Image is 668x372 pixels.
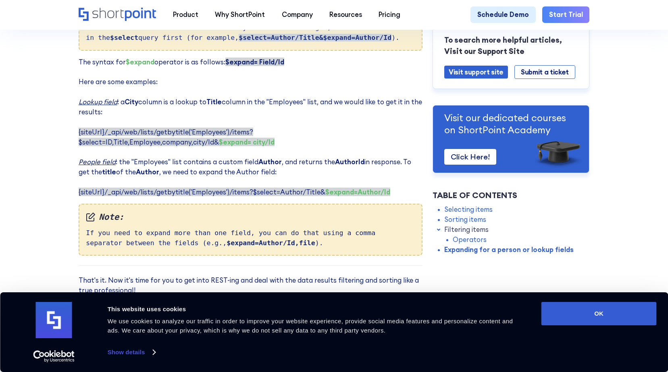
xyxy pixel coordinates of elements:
[219,138,275,146] strong: $expand= city/Id
[79,8,156,22] a: Home
[110,34,138,41] strong: $select
[273,6,321,23] a: Company
[514,65,575,79] a: Submit a ticket
[79,275,422,296] p: That's it. Now it's time for you to get into REST-ing and deal with the data results filtering an...
[444,245,574,255] a: Expanding for a person or lookup fields
[125,97,138,106] strong: City
[444,205,493,215] a: Selecting items
[227,239,315,247] strong: $expand=Author/Id,file
[325,188,390,196] strong: $expand=Author/Id
[444,215,486,225] a: Sorting items
[86,211,415,223] em: Note:
[444,112,578,136] p: Visit our dedicated courses on ShortPoint Academy
[102,167,116,176] strong: title
[215,10,265,20] div: Why ShortPoint
[258,157,282,166] strong: Author
[444,149,496,165] a: Click Here!
[79,157,116,166] em: People field
[36,302,72,338] img: logo
[19,350,89,362] a: Usercentrics Cookiebot - opens in a new window
[206,97,222,106] strong: Title
[79,128,275,146] span: {siteUrl}/_api/web/lists/getbytitle('Employees')/items?$select=ID,Title,Employee,company,city/Id&
[370,6,409,23] a: Pricing
[206,6,273,23] a: Why ShortPoint
[444,35,578,58] p: To search more helpful articles, Visit our Support Site
[239,34,391,41] strong: $select=Author/Title&$expand=Author/Id
[173,10,198,20] div: Product
[335,157,364,166] strong: AuthorId
[541,302,657,325] button: OK
[444,66,508,79] a: Visit support site
[79,204,422,256] div: If you need to expand more than one field, you can do that using a comma separator between the fi...
[329,10,362,20] div: Resources
[108,304,523,314] div: This website uses cookies
[126,58,154,66] strong: $expand
[164,6,206,23] a: Product
[321,6,370,23] a: Resources
[453,235,487,245] a: Operators
[79,97,117,106] em: Lookup field
[282,10,313,20] div: Company
[108,318,513,334] span: We use cookies to analyze our traffic in order to improve your website experience, provide social...
[379,10,400,20] div: Pricing
[136,167,159,176] strong: Author
[542,6,589,23] a: Start Trial
[470,6,535,23] a: Schedule Demo
[225,58,284,66] strong: $expand= Field/Id ‍
[444,225,489,235] a: Filtering items
[433,190,589,202] div: Table of Contents
[79,57,422,197] p: The syntax for operator is as follows: Here are some examples: ‍ : a column is a lookup to column...
[79,188,390,196] span: {siteUrl}/_api/web/lists/getbytitle('Employees')/items?$select=Author/Title&
[108,346,155,358] a: Show details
